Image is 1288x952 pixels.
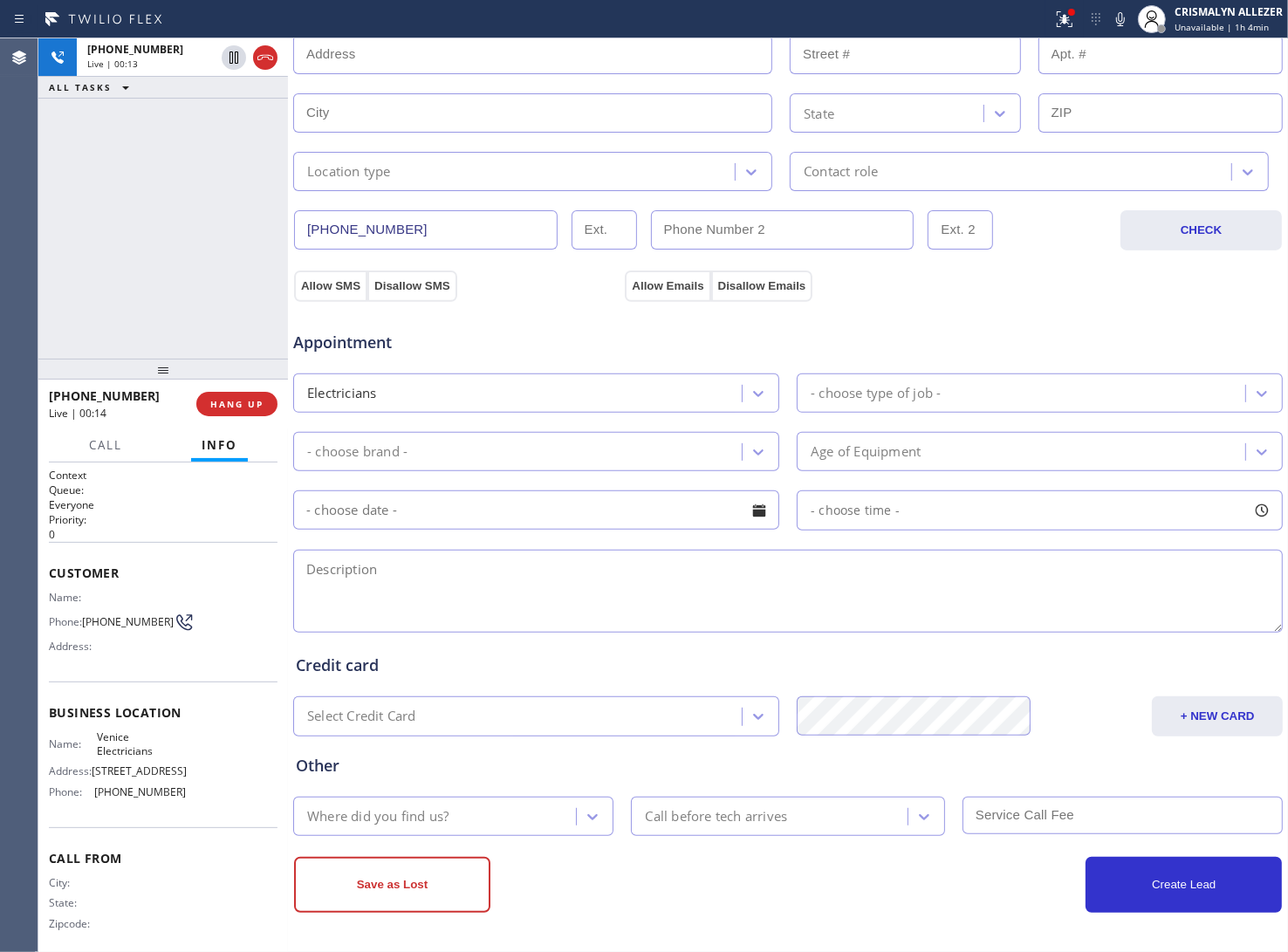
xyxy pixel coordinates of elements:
button: Disallow SMS [367,271,457,302]
span: Live | 00:13 [87,58,138,70]
span: City: [49,876,97,889]
button: CHECK [1120,210,1282,250]
input: - choose date - [293,490,779,530]
span: Zipcode: [49,917,97,930]
span: Venice Electricians [97,730,187,757]
span: - choose time - [811,502,900,518]
p: 0 [49,527,277,542]
button: + NEW CARD [1152,696,1283,736]
span: Unavailable | 1h 4min [1175,21,1269,33]
input: Street # [790,35,1021,74]
span: Call From [49,850,277,866]
span: Info [202,437,237,453]
input: Ext. 2 [928,210,993,250]
button: Hang up [253,45,277,70]
span: Call [89,437,122,453]
input: Address [293,35,772,74]
span: [PHONE_NUMBER] [87,42,183,57]
button: Create Lead [1086,857,1282,913]
h2: Priority: [49,512,277,527]
input: Ext. [572,210,637,250]
input: Service Call Fee [963,797,1283,834]
div: - choose type of job - [811,383,941,403]
span: Address: [49,640,97,653]
button: HANG UP [196,392,277,416]
button: Mute [1108,7,1133,31]
input: ZIP [1038,93,1284,133]
span: [STREET_ADDRESS] [92,764,187,777]
span: Appointment [293,331,620,354]
h2: Queue: [49,483,277,497]
span: State: [49,896,97,909]
div: Where did you find us? [307,806,449,826]
input: Apt. # [1038,35,1284,74]
span: Address: [49,764,92,777]
div: Contact role [804,161,878,181]
button: Allow SMS [294,271,367,302]
div: Call before tech arrives [645,806,787,826]
span: [PHONE_NUMBER] [49,387,160,404]
button: Hold Customer [222,45,246,70]
input: Phone Number 2 [651,210,915,250]
div: - choose brand - [307,442,408,462]
div: Location type [307,161,391,181]
span: Phone: [49,785,94,798]
span: Customer [49,565,277,581]
div: Credit card [296,654,1280,677]
div: Other [296,754,1280,777]
span: Name: [49,591,97,604]
button: Info [191,428,248,462]
span: Live | 00:14 [49,406,106,421]
button: Call [79,428,133,462]
span: ALL TASKS [49,81,112,93]
span: [PHONE_NUMBER] [94,785,186,798]
div: State [804,103,834,123]
div: CRISMALYN ALLEZER [1175,4,1283,19]
span: Name: [49,737,97,750]
h1: Context [49,468,277,483]
div: Electricians [307,383,376,403]
span: Phone: [49,615,82,628]
input: Phone Number [294,210,558,250]
span: [PHONE_NUMBER] [82,615,174,628]
div: Select Credit Card [307,707,416,727]
button: Save as Lost [294,857,490,913]
div: Age of Equipment [811,442,921,462]
input: City [293,93,772,133]
button: Disallow Emails [711,271,813,302]
button: ALL TASKS [38,77,147,98]
span: Business location [49,704,277,721]
p: Everyone [49,497,277,512]
span: HANG UP [210,398,264,410]
button: Allow Emails [625,271,710,302]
